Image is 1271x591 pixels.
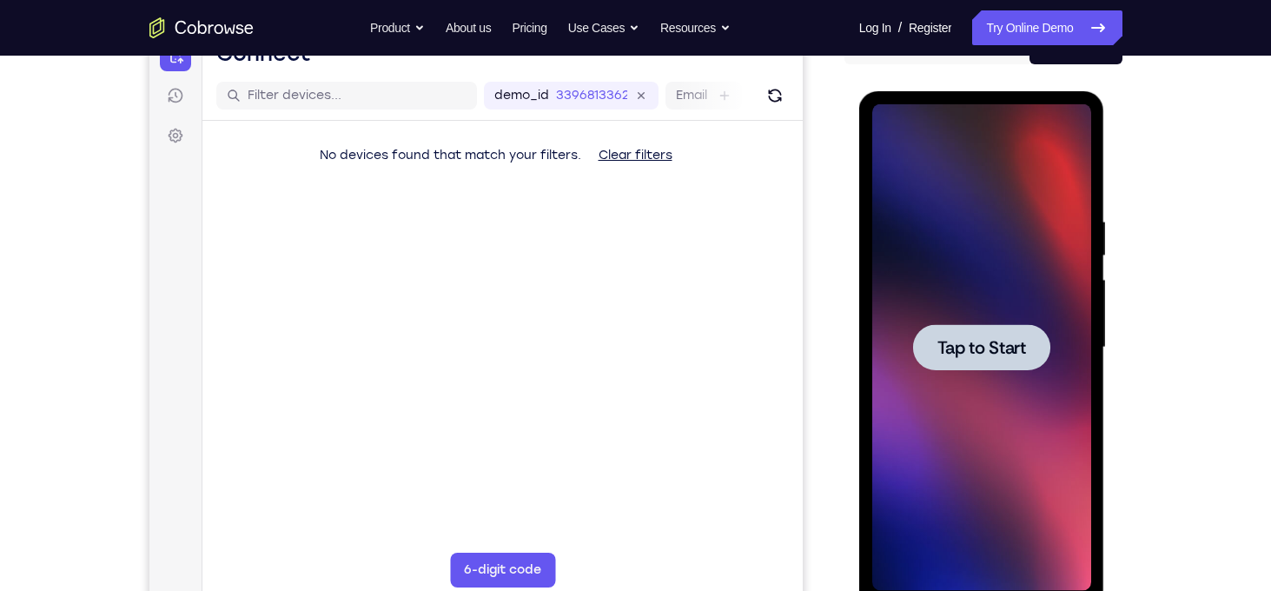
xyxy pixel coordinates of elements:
span: / [898,17,902,38]
a: About us [446,10,491,45]
button: Clear filters [435,109,537,143]
label: demo_id [345,57,400,75]
button: Refresh [612,52,639,80]
span: No devices found that match your filters. [170,118,432,133]
label: Email [526,57,558,75]
a: Log In [859,10,891,45]
span: Tap to Start [78,248,167,265]
a: Register [909,10,951,45]
button: Product [370,10,425,45]
button: Tap to Start [54,233,191,279]
a: Go to the home page [149,17,254,38]
a: Try Online Demo [972,10,1122,45]
a: Pricing [512,10,546,45]
button: 6-digit code [301,523,406,558]
button: Use Cases [568,10,639,45]
button: Resources [660,10,731,45]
